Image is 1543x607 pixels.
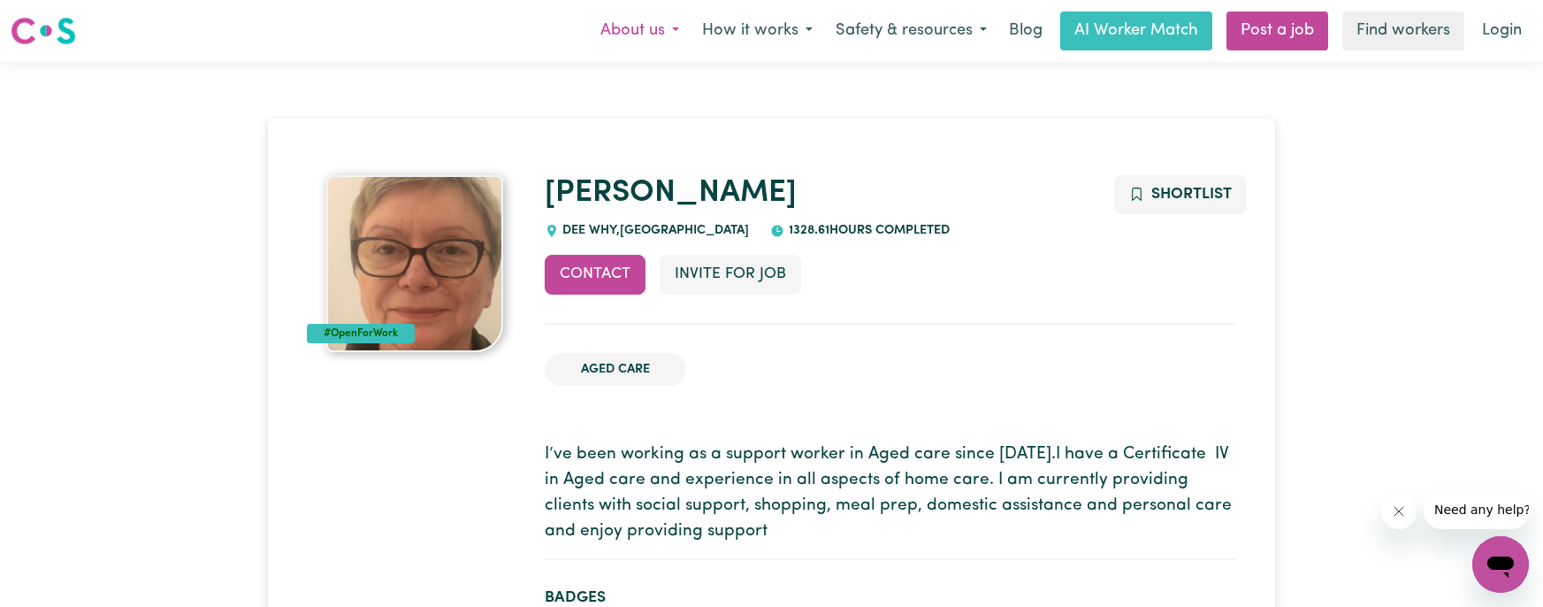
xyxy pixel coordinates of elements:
button: Add to shortlist [1114,175,1248,214]
iframe: Message from company [1424,490,1529,529]
button: Safety & resources [824,12,998,50]
a: Careseekers logo [11,11,76,51]
button: How it works [691,12,824,50]
button: Invite for Job [660,255,801,294]
a: Find workers [1342,12,1464,50]
a: [PERSON_NAME] [545,178,797,209]
a: AI Worker Match [1060,12,1212,50]
li: Aged Care [545,353,686,387]
a: Blog [998,12,1053,50]
button: About us [589,12,691,50]
div: #OpenForWork [307,324,415,343]
iframe: Button to launch messaging window [1472,536,1529,593]
a: Marie's profile picture'#OpenForWork [307,175,523,352]
span: Need any help? [11,12,107,27]
img: Careseekers logo [11,15,76,47]
span: 1328.61 hours completed [784,224,950,237]
span: Shortlist [1151,187,1232,202]
h2: Badges [545,588,1236,607]
button: Contact [545,255,645,294]
span: DEE WHY , [GEOGRAPHIC_DATA] [559,224,750,237]
a: Login [1471,12,1532,50]
a: Post a job [1226,12,1328,50]
img: Marie [326,175,503,352]
iframe: Close message [1381,494,1417,529]
p: I’ve been working as a support worker in Aged care since [DATE].I have a Certificate IV in Aged c... [545,442,1236,544]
